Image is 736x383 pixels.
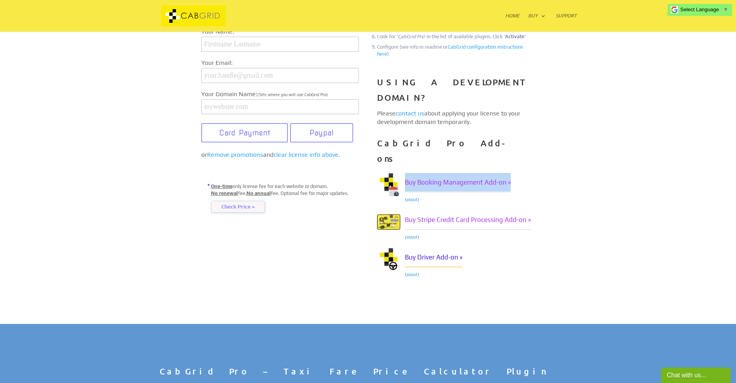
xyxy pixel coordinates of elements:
[377,136,535,170] h3: CabGrid Pro Add-ons
[505,13,520,32] a: Home
[257,92,328,97] span: (Site where you will use CabGrid Pro)
[377,109,535,127] p: Please about applying your license to your development domain temporarily.
[405,248,462,267] a: Buy Driver Add-on »
[377,33,535,40] li: Look for ‘ ‘ in the list of available plugins. Click ‘ ‘
[505,34,524,39] strong: Activate
[405,235,419,239] span: ( )
[211,190,238,196] u: No renewal
[377,44,535,58] li: Configure (see info in readme or )
[661,366,732,383] iframe: chat widget
[377,75,535,109] h3: USING A DEVELOPMENT DOMAIN?
[398,34,424,39] em: CabGrid Pro
[680,7,728,12] a: Select Language​
[556,13,577,32] a: Support
[377,248,400,271] img: Taxi Driver Wordpress Plugin
[201,123,288,142] button: Card Payment
[246,190,271,196] u: No annual
[377,173,400,196] img: Taxi Booking WordPress Plugin
[406,272,418,277] a: about
[201,58,359,68] label: Your Email:
[405,173,511,192] a: Buy Booking Management Add-on »
[405,210,531,230] a: Buy Stripe Credit Card Processing Add-on »
[528,13,546,32] a: Buy
[211,183,233,189] u: One-time
[201,99,359,114] input: mywebsite.com
[406,235,418,239] a: about
[201,151,359,165] p: or and .
[396,110,424,117] a: contact us
[405,272,419,277] span: ( )
[406,197,418,202] a: about
[405,197,419,202] span: ( )
[211,201,265,213] span: Check Price »
[680,7,719,12] span: Select Language
[377,210,400,234] img: Stripe WordPress Plugin
[290,123,353,142] button: Paypal
[201,37,359,52] input: Firstname Lastname
[201,89,359,99] label: Your Domain Name:
[201,68,359,83] input: your.handle@gmail.com
[377,44,523,57] a: CabGrid configuration instructions here
[723,7,728,12] span: ▼
[161,5,226,27] img: CabGrid
[201,27,359,37] label: Your Name:
[211,183,359,213] p: only license fee for each website or domain. fee. fee. Optional fee for major updates.
[207,151,263,158] a: Remove promotions
[274,151,338,158] a: clear license info above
